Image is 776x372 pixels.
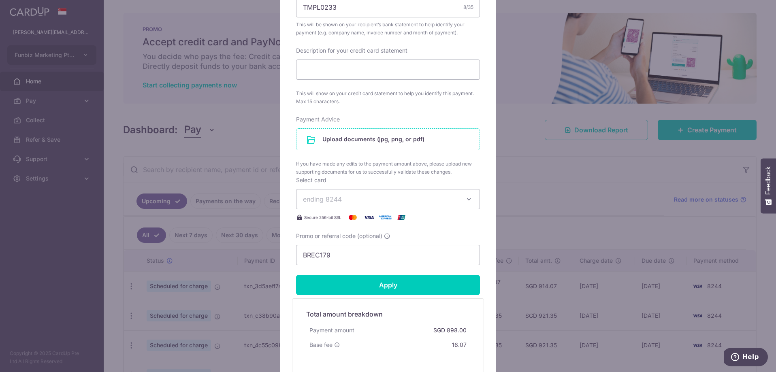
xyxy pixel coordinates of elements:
span: If you have made any edits to the payment amount above, please upload new supporting documents fo... [296,160,480,176]
span: This will be shown on your recipient’s bank statement to help identify your payment (e.g. company... [296,21,480,37]
div: SGD 898.00 [430,323,470,338]
span: Feedback [765,166,772,195]
button: ending 8244 [296,189,480,209]
img: Visa [361,213,377,222]
img: American Express [377,213,393,222]
div: Upload documents (jpg, png, or pdf) [296,128,480,150]
div: Payment amount [306,323,358,338]
iframe: Opens a widget where you can find more information [724,348,768,368]
div: 16.07 [449,338,470,352]
span: Base fee [309,341,333,349]
img: Mastercard [345,213,361,222]
input: Apply [296,275,480,295]
div: 8/35 [463,3,473,11]
label: Description for your credit card statement [296,47,407,55]
span: ending 8244 [303,195,342,203]
button: Feedback - Show survey [761,158,776,213]
span: Secure 256-bit SSL [304,214,341,221]
label: Select card [296,176,326,184]
span: This will show on your credit card statement to help you identify this payment. Max 15 characters. [296,89,480,106]
span: Promo or referral code (optional) [296,232,382,240]
h5: Total amount breakdown [306,309,470,319]
img: UnionPay [393,213,409,222]
label: Payment Advice [296,115,340,123]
